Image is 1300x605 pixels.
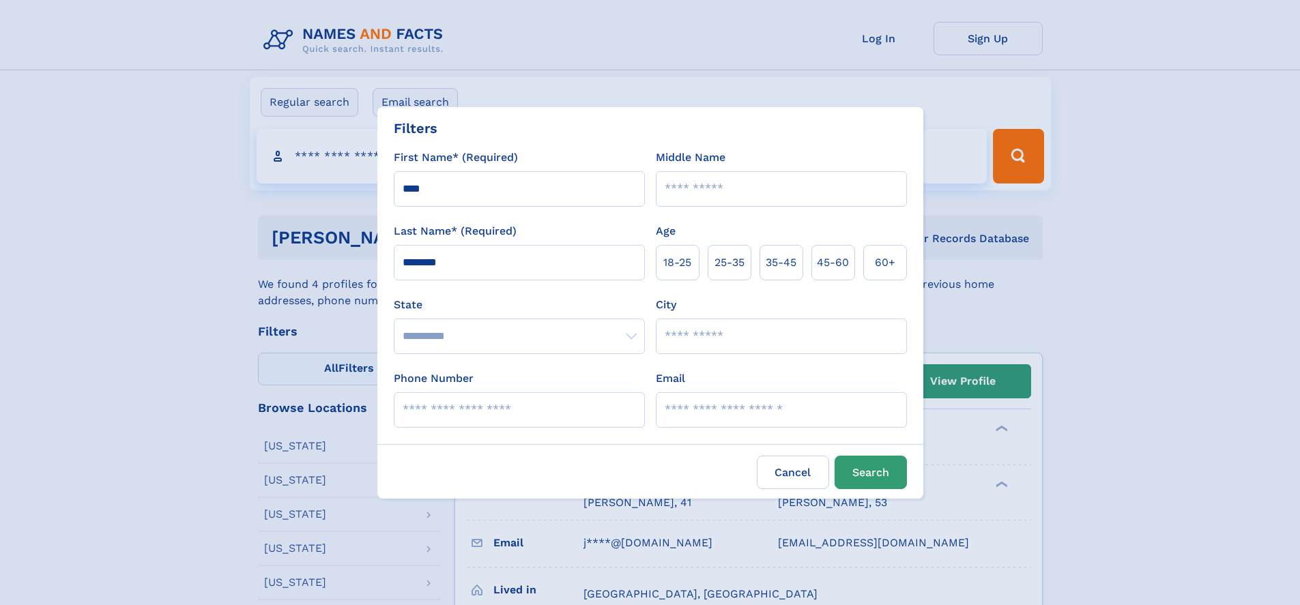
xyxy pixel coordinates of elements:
[835,456,907,489] button: Search
[394,149,518,166] label: First Name* (Required)
[394,370,474,387] label: Phone Number
[757,456,829,489] label: Cancel
[766,254,796,271] span: 35‑45
[656,370,685,387] label: Email
[663,254,691,271] span: 18‑25
[817,254,849,271] span: 45‑60
[656,223,676,239] label: Age
[656,297,676,313] label: City
[714,254,745,271] span: 25‑35
[394,118,437,138] div: Filters
[875,254,895,271] span: 60+
[394,223,517,239] label: Last Name* (Required)
[656,149,725,166] label: Middle Name
[394,297,645,313] label: State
